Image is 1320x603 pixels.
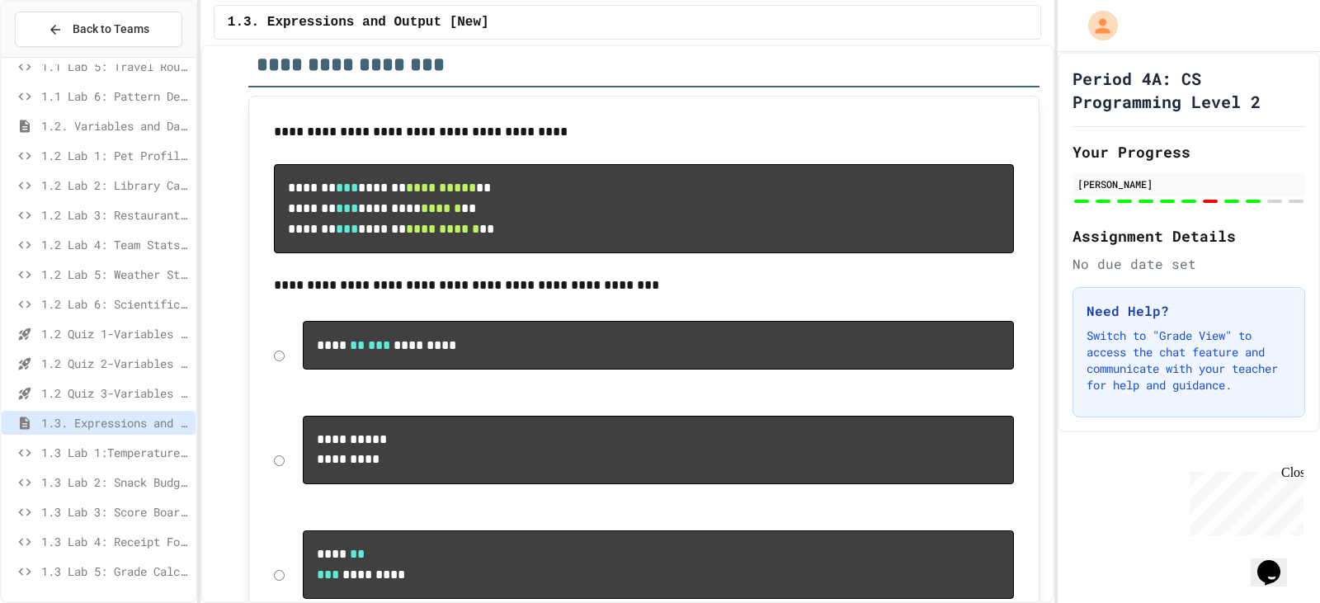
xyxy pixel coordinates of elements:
[228,12,489,32] span: 1.3. Expressions and Output [New]
[41,444,189,461] span: 1.3 Lab 1:Temperature Display Fix
[41,355,189,372] span: 1.2 Quiz 2-Variables and Data Types
[41,503,189,521] span: 1.3 Lab 3: Score Board Fixer
[41,295,189,313] span: 1.2 Lab 6: Scientific Calculator
[41,236,189,253] span: 1.2 Lab 4: Team Stats Calculator
[1072,140,1305,163] h2: Your Progress
[1087,327,1291,393] p: Switch to "Grade View" to access the chat feature and communicate with your teacher for help and ...
[41,563,189,580] span: 1.3 Lab 5: Grade Calculator Pro
[41,473,189,491] span: 1.3 Lab 2: Snack Budget Tracker
[41,147,189,164] span: 1.2 Lab 1: Pet Profile Fix
[41,414,189,431] span: 1.3. Expressions and Output [New]
[41,117,189,134] span: 1.2. Variables and Data Types
[73,21,149,38] span: Back to Teams
[41,266,189,283] span: 1.2 Lab 5: Weather Station Debugger
[1183,465,1303,535] iframe: chat widget
[1251,537,1303,587] iframe: chat widget
[15,12,182,47] button: Back to Teams
[1072,254,1305,274] div: No due date set
[41,58,189,75] span: 1.1 Lab 5: Travel Route Debugger
[1072,224,1305,247] h2: Assignment Details
[41,384,189,402] span: 1.2 Quiz 3-Variables and Data Types
[41,87,189,105] span: 1.1 Lab 6: Pattern Detective
[1071,7,1122,45] div: My Account
[41,325,189,342] span: 1.2 Quiz 1-Variables and Data Types
[41,533,189,550] span: 1.3 Lab 4: Receipt Formatter
[1077,177,1300,191] div: [PERSON_NAME]
[7,7,114,105] div: Chat with us now!Close
[41,177,189,194] span: 1.2 Lab 2: Library Card Creator
[1072,67,1305,113] h1: Period 4A: CS Programming Level 2
[1087,301,1291,321] h3: Need Help?
[41,206,189,224] span: 1.2 Lab 3: Restaurant Order System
